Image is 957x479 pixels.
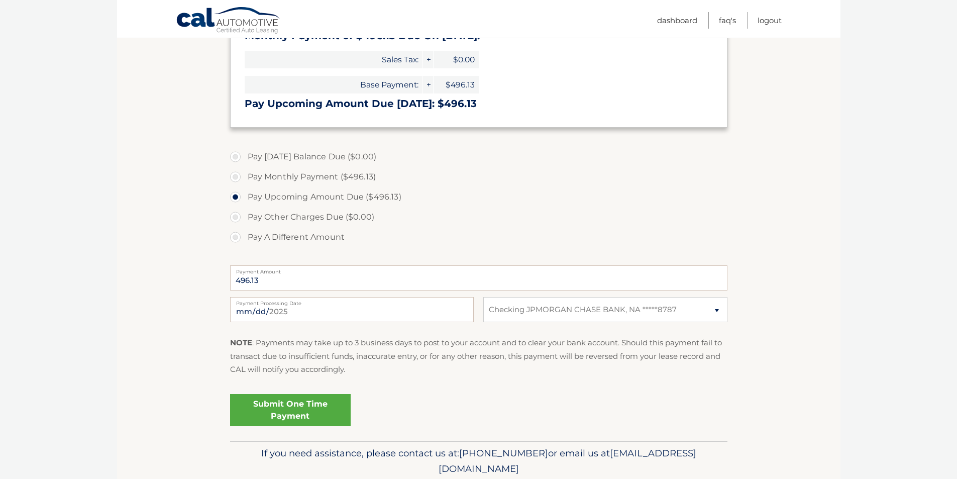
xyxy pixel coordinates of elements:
[245,76,422,93] span: Base Payment:
[245,98,713,110] h3: Pay Upcoming Amount Due [DATE]: $496.13
[434,51,479,68] span: $0.00
[434,76,479,93] span: $496.13
[719,12,736,29] a: FAQ's
[230,297,474,305] label: Payment Processing Date
[237,445,721,477] p: If you need assistance, please contact us at: or email us at
[230,207,727,227] label: Pay Other Charges Due ($0.00)
[230,265,727,291] input: Payment Amount
[459,447,548,459] span: [PHONE_NUMBER]
[230,336,727,376] p: : Payments may take up to 3 business days to post to your account and to clear your bank account....
[230,297,474,322] input: Payment Date
[657,12,697,29] a: Dashboard
[230,394,351,426] a: Submit One Time Payment
[423,51,433,68] span: +
[230,265,727,273] label: Payment Amount
[245,51,422,68] span: Sales Tax:
[230,147,727,167] label: Pay [DATE] Balance Due ($0.00)
[230,227,727,247] label: Pay A Different Amount
[230,187,727,207] label: Pay Upcoming Amount Due ($496.13)
[230,338,252,347] strong: NOTE
[176,7,281,36] a: Cal Automotive
[758,12,782,29] a: Logout
[230,167,727,187] label: Pay Monthly Payment ($496.13)
[423,76,433,93] span: +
